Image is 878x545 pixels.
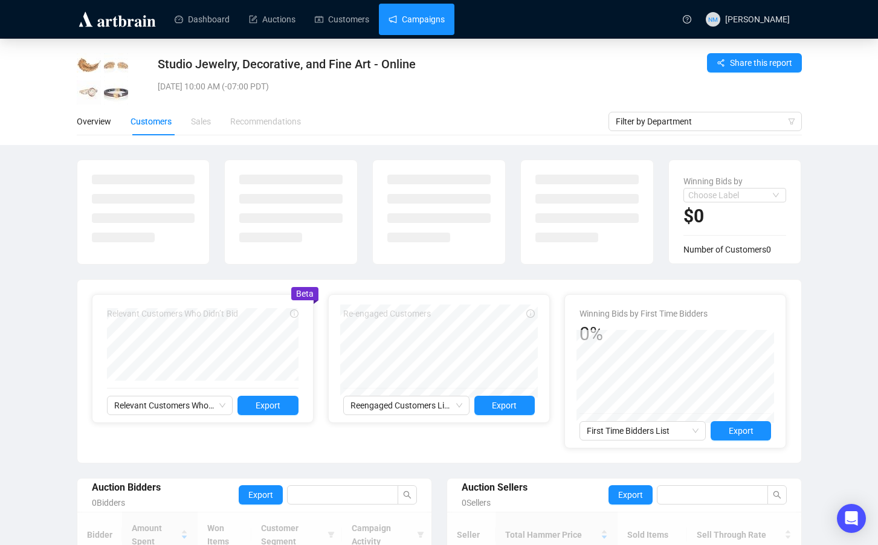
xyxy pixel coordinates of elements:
[462,480,608,495] div: Auction Sellers
[711,421,771,440] button: Export
[608,485,653,505] button: Export
[256,399,280,412] span: Export
[579,323,708,346] div: 0%
[237,396,298,415] button: Export
[618,488,643,501] span: Export
[77,80,101,105] img: 1003_01.jpg
[350,396,462,414] span: Reengaged Customers List
[389,4,445,35] a: Campaigns
[77,115,111,128] div: Overview
[239,485,283,505] button: Export
[616,112,795,131] span: Filter by Department
[683,176,743,186] span: Winning Bids by
[403,491,412,499] span: search
[131,115,172,128] div: Customers
[249,4,295,35] a: Auctions
[579,309,708,318] span: Winning Bids by First Time Bidders
[77,53,101,77] img: 1001_01.jpg
[773,491,781,499] span: search
[717,59,725,67] span: share-alt
[296,289,314,298] span: Beta
[492,399,517,412] span: Export
[683,15,691,24] span: question-circle
[708,14,718,24] span: NM
[837,504,866,533] div: Open Intercom Messenger
[707,53,802,73] button: Share this report
[92,480,239,495] div: Auction Bidders
[462,498,491,508] span: 0 Sellers
[104,53,128,77] img: 1002_01.jpg
[683,205,787,228] h2: $0
[77,10,158,29] img: logo
[158,56,602,73] div: Studio Jewelry, Decorative, and Fine Art - Online
[474,396,535,415] button: Export
[175,4,230,35] a: Dashboard
[587,422,699,440] span: First Time Bidders List
[92,498,125,508] span: 0 Bidders
[729,424,754,437] span: Export
[315,4,369,35] a: Customers
[248,488,273,501] span: Export
[683,245,771,254] span: Number of Customers 0
[230,115,301,128] div: Recommendations
[158,80,602,93] div: [DATE] 10:00 AM (-07:00 PDT)
[104,80,128,105] img: 1004_01.jpg
[730,56,792,69] span: Share this report
[114,396,226,414] span: Relevant Customers Who Didn’t Bid
[725,15,790,24] span: [PERSON_NAME]
[191,115,211,128] div: Sales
